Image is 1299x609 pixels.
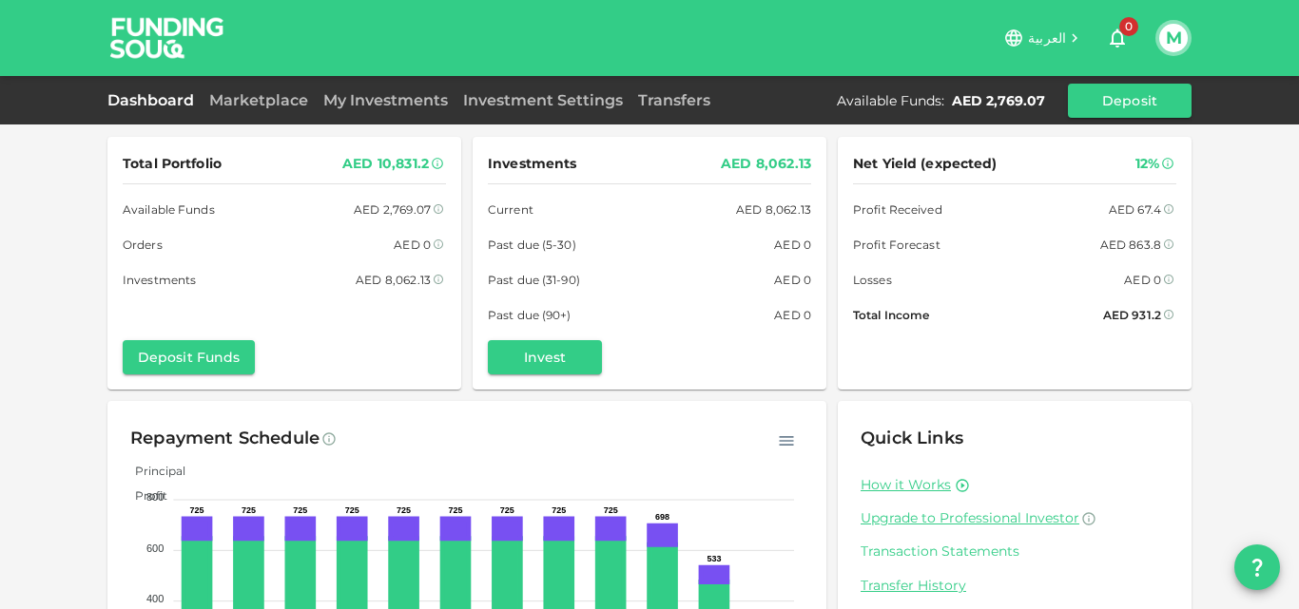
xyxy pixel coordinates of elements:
button: 0 [1098,19,1136,57]
span: Available Funds [123,200,215,219]
span: Principal [121,464,185,478]
span: Past due (90+) [488,305,572,325]
div: AED 0 [774,235,811,255]
div: AED 0 [774,270,811,290]
div: AED 8,062.13 [356,270,431,290]
div: AED 2,769.07 [952,91,1045,110]
button: question [1234,544,1280,590]
span: Losses [853,270,892,290]
a: How it Works [861,476,951,494]
div: Available Funds : [837,91,944,110]
span: Current [488,200,533,219]
a: Marketplace [202,91,316,109]
span: Investments [123,270,196,290]
span: Orders [123,235,163,255]
a: Investment Settings [456,91,630,109]
a: Transfer History [861,577,1169,595]
div: AED 67.4 [1109,200,1161,219]
div: AED 2,769.07 [354,200,431,219]
span: Profit Forecast [853,235,940,255]
div: AED 8,062.13 [736,200,811,219]
span: Quick Links [861,428,963,448]
button: Deposit [1068,84,1192,118]
span: Investments [488,152,576,176]
div: AED 0 [774,305,811,325]
div: Repayment Schedule [130,424,320,454]
a: Transaction Statements [861,542,1169,561]
button: M [1159,24,1188,52]
div: 12% [1135,152,1159,176]
a: Transfers [630,91,718,109]
a: Dashboard [107,91,202,109]
span: Total Income [853,305,929,325]
tspan: 600 [146,542,164,554]
span: Profit Received [853,200,942,219]
div: AED 931.2 [1103,305,1161,325]
a: My Investments [316,91,456,109]
div: AED 8,062.13 [721,152,811,176]
tspan: 400 [146,593,164,604]
div: AED 10,831.2 [342,152,429,176]
div: AED 0 [394,235,431,255]
button: Invest [488,340,602,374]
span: 0 [1119,17,1138,36]
span: Net Yield (expected) [853,152,998,176]
span: Total Portfolio [123,152,222,176]
span: Past due (31-90) [488,270,580,290]
span: Profit [121,488,167,503]
button: Deposit Funds [123,340,255,374]
span: العربية [1028,29,1066,47]
span: Upgrade to Professional Investor [861,509,1079,526]
div: AED 0 [1124,270,1161,290]
a: Upgrade to Professional Investor [861,509,1169,527]
tspan: 800 [146,491,164,503]
div: AED 863.8 [1100,235,1161,255]
span: Past due (5-30) [488,235,576,255]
